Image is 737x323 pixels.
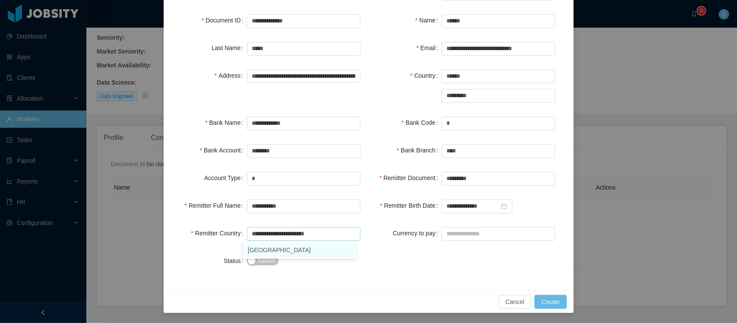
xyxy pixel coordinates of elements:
[442,144,555,158] input: Bank Branch
[380,202,441,209] label: Remitter Birth Date
[258,256,275,265] span: Inactive
[247,70,361,83] input: Address
[416,44,441,51] label: Email
[535,295,566,309] button: Create
[191,230,247,237] label: Remitter Country
[247,144,361,158] input: Bank Account
[212,44,247,51] label: Last Name
[501,203,507,209] i: icon: calendar
[442,227,555,241] input: Currency to pay
[202,17,247,24] label: Document ID
[393,230,442,237] label: Currency to pay
[397,147,442,154] label: Bank Branch
[247,42,361,56] input: Last Name
[215,72,247,79] label: Address
[224,257,247,264] label: Status
[247,256,278,266] button: Status
[205,119,247,126] label: Bank Name
[185,202,247,209] label: Remitter Full Name
[380,174,442,181] label: Remitter Document
[415,17,442,24] label: Name
[402,119,442,126] label: Bank Code
[442,117,555,130] input: Bank Code
[442,172,555,186] input: Remitter Document
[247,199,361,213] input: Remitter Full Name
[247,14,361,28] input: Document ID
[442,14,555,28] input: Name
[243,243,356,257] li: [GEOGRAPHIC_DATA]
[247,117,361,130] input: Bank Name
[247,172,361,186] input: Account Type
[442,42,555,56] input: Email
[204,174,247,181] label: Account Type
[410,72,441,79] label: Country
[200,147,247,154] label: Bank Account
[499,295,531,309] button: Cancel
